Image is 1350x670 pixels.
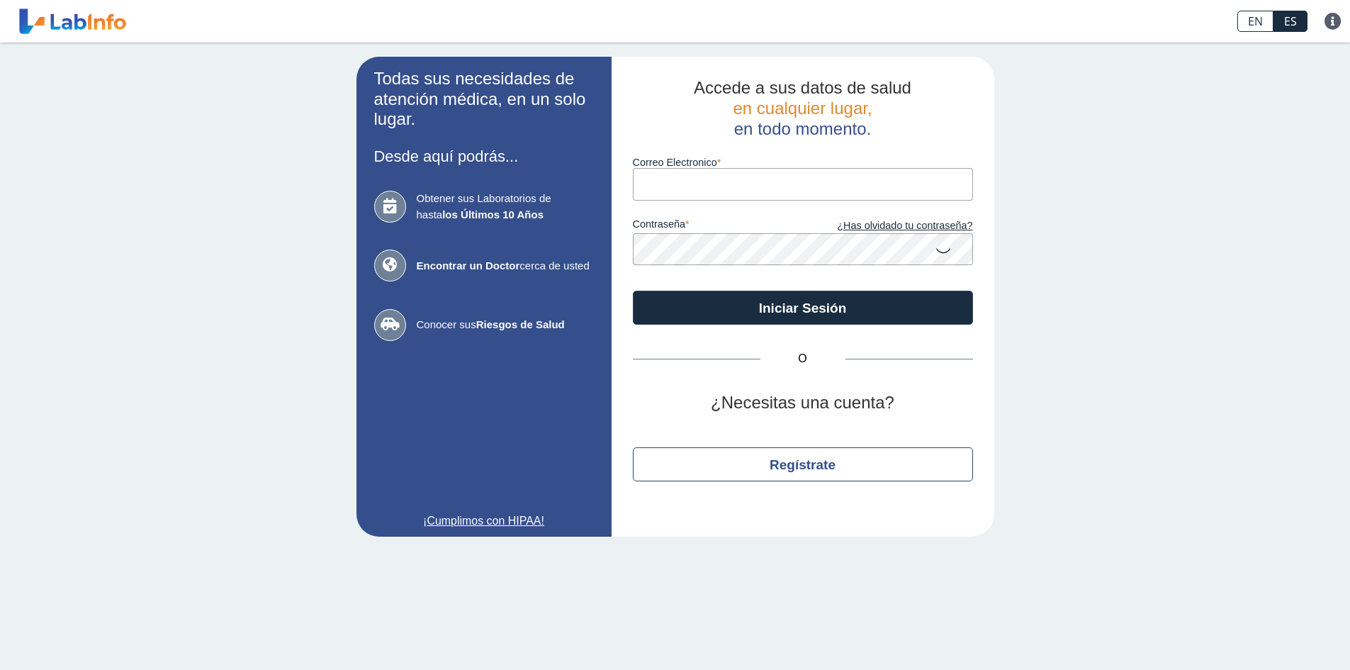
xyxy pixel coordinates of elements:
[374,513,594,530] a: ¡Cumplimos con HIPAA!
[476,318,565,330] b: Riesgos de Salud
[633,157,973,168] label: Correo Electronico
[374,147,594,165] h3: Desde aquí podrás...
[417,317,594,333] span: Conocer sus
[803,218,973,234] a: ¿Has olvidado tu contraseña?
[760,350,845,367] span: O
[417,258,594,274] span: cerca de usted
[417,191,594,223] span: Obtener sus Laboratorios de hasta
[633,447,973,481] button: Regístrate
[633,291,973,325] button: Iniciar Sesión
[417,259,520,272] b: Encontrar un Doctor
[442,208,544,220] b: los Últimos 10 Años
[633,218,803,234] label: contraseña
[694,78,911,97] span: Accede a sus datos de salud
[374,69,594,130] h2: Todas sus necesidades de atención médica, en un solo lugar.
[633,393,973,413] h2: ¿Necesitas una cuenta?
[1237,11,1273,32] a: EN
[734,119,871,138] span: en todo momento.
[733,99,872,118] span: en cualquier lugar,
[1273,11,1307,32] a: ES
